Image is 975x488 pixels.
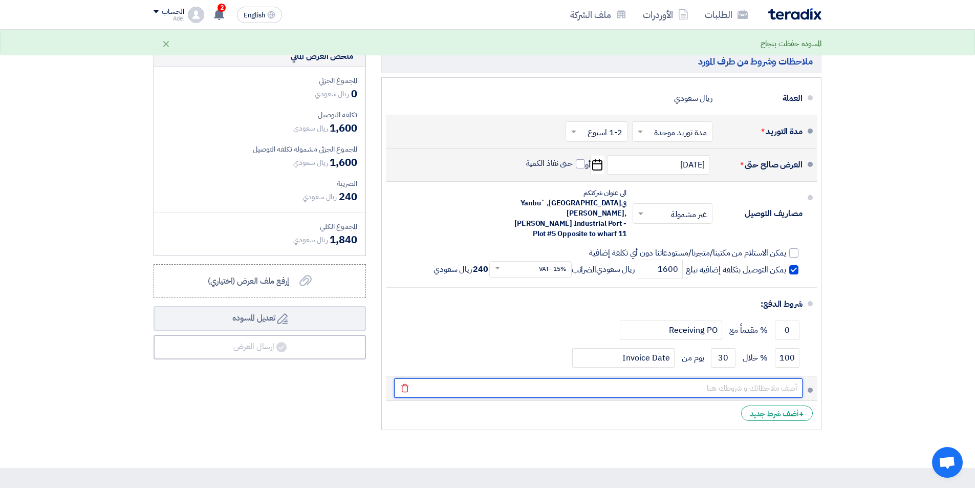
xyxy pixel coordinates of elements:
div: المجموع الكلي [162,221,357,232]
button: تعديل المسوده [154,306,366,331]
div: الحساب [162,8,184,16]
span: % مقدماً مع [729,325,768,335]
span: ريال سعودي [434,261,596,278]
span: ريال سعودي [596,260,686,279]
span: ريال سعودي [293,157,328,168]
input: payment-term-2 [620,321,722,340]
img: profile_test.png [188,7,204,23]
span: ريال سعودي [293,235,328,245]
h5: ملاحظات وشروط من طرف المورد [381,50,821,73]
span: 1,600 [330,155,357,170]
span: 240 [339,189,357,204]
div: المسوده حفظت بنجاح [761,38,821,50]
span: ريال سعودي [302,192,337,202]
div: × [162,37,170,50]
input: سنة-شهر-يوم [607,155,709,175]
span: 1,840 [330,232,357,247]
span: إرفع ملف العرض (اختياري) [208,275,289,287]
div: مدة التوريد [721,119,803,144]
a: الأوردرات [635,3,697,27]
span: ريال سعودي [315,89,349,99]
span: 0 [351,86,357,101]
button: إرسال العرض [154,335,366,359]
input: payment-term-2 [711,348,735,368]
input: payment-term-1 [775,321,799,340]
div: شروط الدفع: [402,292,803,316]
div: ريال سعودي [674,89,712,108]
div: تكلفه التوصيل [162,110,357,120]
span: يمكن الاستلام من مكتبنا/متجرنا/مستودعاتنا دون أي تكلفة إضافية [589,248,786,258]
div: العملة [721,86,803,111]
span: 240 [473,264,488,274]
img: Teradix logo [768,8,821,20]
div: مصاريف التوصيل [721,201,803,226]
span: [GEOGRAPHIC_DATA], Yanbu` [PERSON_NAME], [PERSON_NAME] Industrial Port - Plot #5 Opposite to whar... [514,198,626,239]
div: المجموع الجزئي مشموله تكلفه التوصيل [162,144,357,155]
span: يوم من [682,353,704,363]
div: المجموع الجزئي [162,75,357,86]
span: 1,600 [330,120,357,136]
span: ريال سعودي [293,123,328,134]
span: أو [585,160,591,170]
div: الى عنوان شركتكم في [514,188,626,239]
span: % خلال [743,353,768,363]
button: English [237,7,282,23]
div: ملخص العرض المالي [291,50,353,62]
label: حتى نفاذ الكمية [526,158,586,168]
a: ملف الشركة [562,3,635,27]
a: الطلبات [697,3,756,27]
span: 2 [218,4,226,12]
input: payment-term-2 [775,348,799,368]
span: الضرائب [572,265,596,275]
input: أضف ملاحظاتك و شروطك هنا [394,378,803,398]
div: أضف شرط جديد [741,406,813,421]
div: Adel [154,16,184,22]
span: يمكن التوصيل بتكلفة إضافية تبلغ [686,265,786,275]
span: English [244,12,265,19]
div: العرض صالح حتى [721,153,803,177]
ng-select: VAT [489,261,572,278]
div: الضريبة [162,178,357,189]
input: payment-term-2 [572,348,675,368]
div: Open chat [932,447,963,478]
span: + [799,408,804,420]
